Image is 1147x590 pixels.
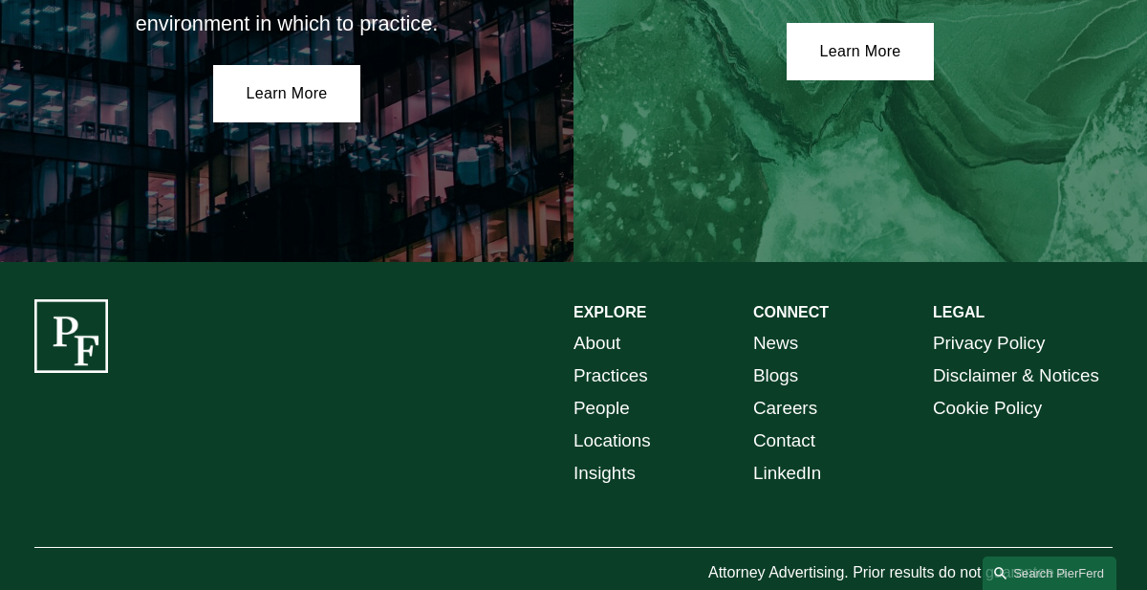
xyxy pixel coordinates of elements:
[983,557,1116,590] a: Search this site
[933,392,1042,425] a: Cookie Policy
[753,457,821,490] a: LinkedIn
[213,65,361,122] a: Learn More
[573,457,636,490] a: Insights
[753,327,798,360] a: News
[573,304,646,320] strong: EXPLORE
[573,327,620,360] a: About
[933,327,1045,360] a: Privacy Policy
[573,360,648,392] a: Practices
[933,360,1099,392] a: Disclaimer & Notices
[753,392,817,425] a: Careers
[787,23,935,80] a: Learn More
[573,392,630,425] a: People
[753,304,829,320] strong: CONNECT
[753,425,815,457] a: Contact
[933,304,985,320] strong: LEGAL
[573,425,651,457] a: Locations
[753,360,798,392] a: Blogs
